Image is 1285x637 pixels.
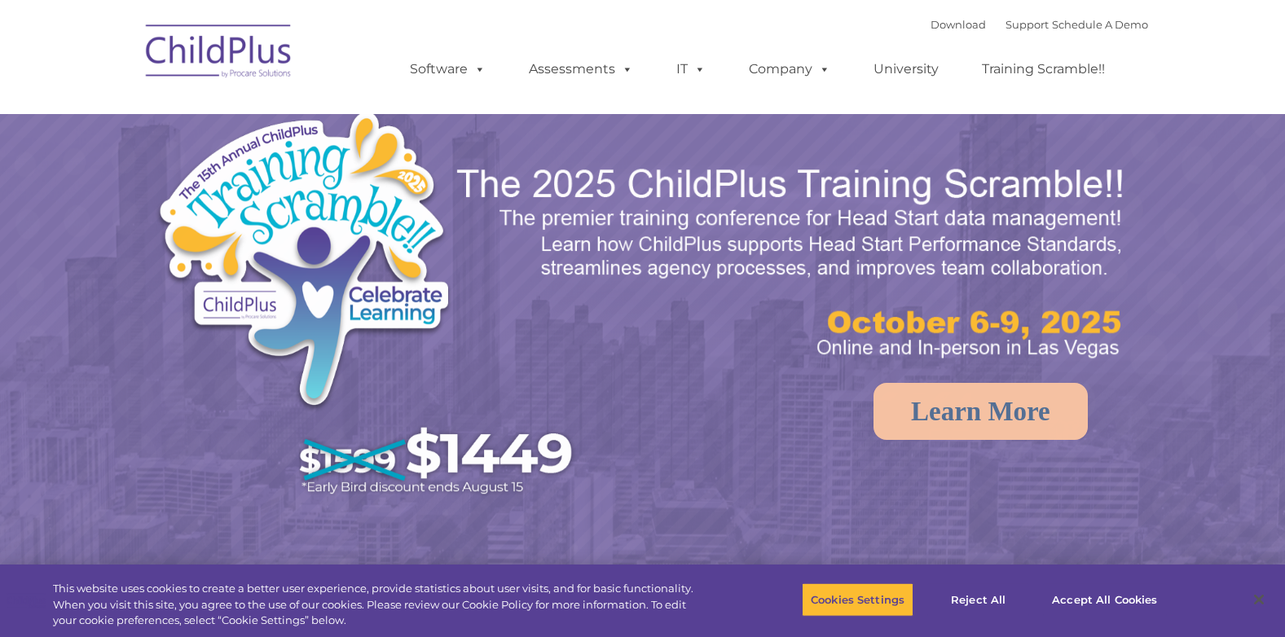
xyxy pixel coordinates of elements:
a: Support [1006,18,1049,31]
a: Training Scramble!! [966,53,1121,86]
a: IT [660,53,722,86]
button: Reject All [927,582,1029,617]
button: Close [1241,582,1277,617]
a: Download [931,18,986,31]
a: Learn More [874,383,1088,440]
font: | [931,18,1148,31]
a: Schedule A Demo [1052,18,1148,31]
button: Accept All Cookies [1043,582,1166,617]
div: This website uses cookies to create a better user experience, provide statistics about user visit... [53,581,706,629]
button: Cookies Settings [802,582,913,617]
a: Company [733,53,847,86]
a: University [857,53,955,86]
img: ChildPlus by Procare Solutions [138,13,301,94]
a: Software [394,53,502,86]
a: Assessments [513,53,649,86]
